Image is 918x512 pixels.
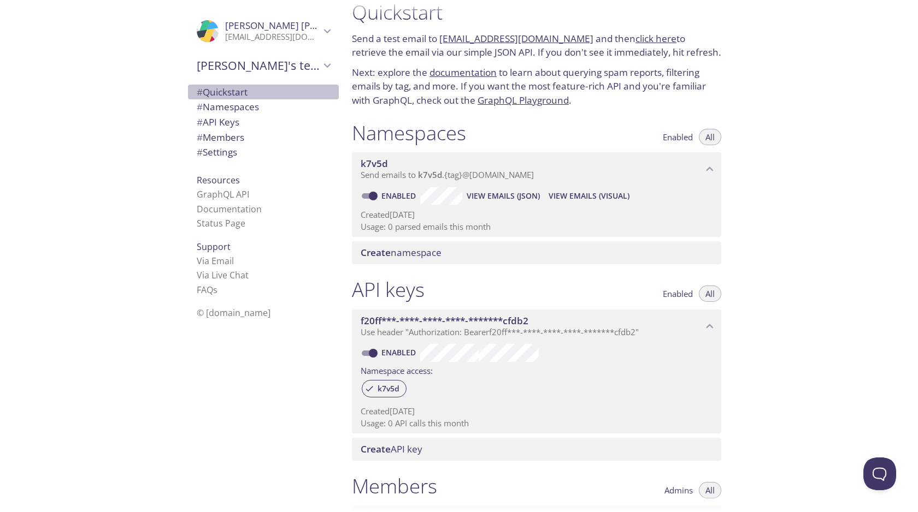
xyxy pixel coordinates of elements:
div: k7v5d [362,380,407,397]
a: Via Live Chat [197,269,249,281]
h1: Namespaces [352,121,466,145]
button: Enabled [656,285,699,302]
span: namespace [361,246,442,259]
a: Enabled [380,347,420,358]
span: Create [361,443,391,455]
div: Members [188,130,339,145]
button: Enabled [656,129,699,145]
button: All [699,285,721,302]
span: Quickstart [197,86,248,98]
div: Felipe's team [188,51,339,80]
p: Usage: 0 parsed emails this month [361,221,713,233]
span: Create [361,246,391,259]
div: Create namespace [352,241,721,264]
span: Settings [197,146,237,158]
p: Send a test email to and then to retrieve the email via our simple JSON API. If you don't see it ... [352,32,721,59]
p: [EMAIL_ADDRESS][DOMAIN_NAME] [225,32,320,43]
div: Create API Key [352,438,721,461]
iframe: Help Scout Beacon - Open [863,457,896,490]
span: # [197,86,203,98]
p: Created [DATE] [361,209,713,221]
a: GraphQL Playground [478,94,569,106]
span: Support [197,241,231,253]
span: s [213,284,217,296]
p: Created [DATE] [361,406,713,417]
a: click here [635,32,676,45]
span: # [197,116,203,128]
div: k7v5d namespace [352,152,721,186]
span: API Keys [197,116,239,128]
span: View Emails (JSON) [467,189,540,203]
span: View Emails (Visual) [549,189,629,203]
h1: Members [352,474,437,498]
a: Enabled [380,190,420,201]
span: # [197,146,203,158]
span: k7v5d [371,384,406,394]
span: Namespaces [197,100,259,113]
span: Send emails to . {tag} @[DOMAIN_NAME] [361,169,534,180]
span: # [197,131,203,144]
a: Status Page [197,217,245,229]
label: Namespace access: [361,362,433,378]
a: Documentation [197,203,262,215]
p: Next: explore the to learn about querying spam reports, filtering emails by tag, and more. If you... [352,66,721,108]
a: documentation [429,66,497,79]
a: GraphQL API [197,188,249,200]
div: Felipe Scola [188,13,339,49]
span: # [197,100,203,113]
h1: API keys [352,277,425,302]
span: Resources [197,174,240,186]
a: FAQ [197,284,217,296]
span: [PERSON_NAME] [PERSON_NAME] [225,19,375,32]
button: View Emails (JSON) [462,187,544,205]
span: API key [361,443,422,455]
span: © [DOMAIN_NAME] [197,307,270,319]
button: All [699,129,721,145]
a: Via Email [197,255,234,267]
span: k7v5d [418,169,442,180]
button: Admins [658,482,699,498]
div: Team Settings [188,145,339,160]
div: Namespaces [188,99,339,115]
span: [PERSON_NAME]'s team [197,58,320,73]
button: View Emails (Visual) [544,187,634,205]
a: [EMAIL_ADDRESS][DOMAIN_NAME] [439,32,593,45]
div: API Keys [188,115,339,130]
div: Quickstart [188,85,339,100]
p: Usage: 0 API calls this month [361,418,713,429]
span: Members [197,131,244,144]
button: All [699,482,721,498]
span: k7v5d [361,157,388,170]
